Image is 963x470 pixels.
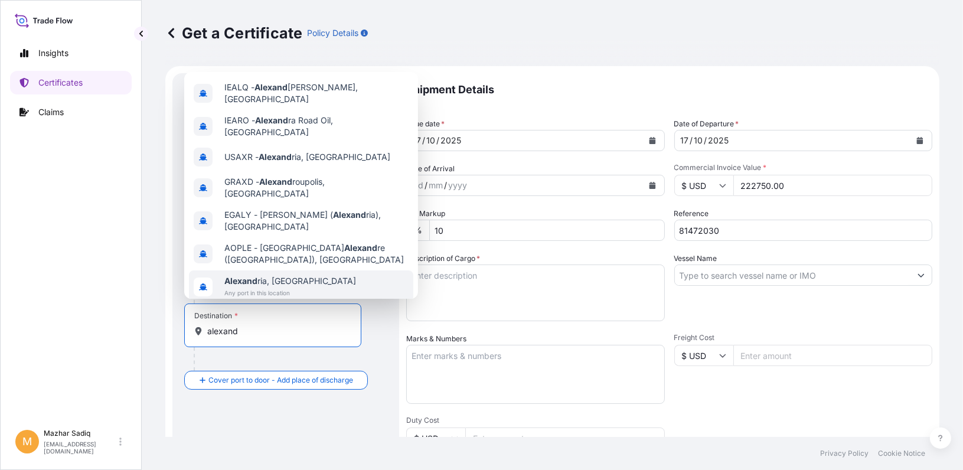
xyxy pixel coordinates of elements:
[406,208,445,220] label: CIF Markup
[707,133,730,148] div: year,
[406,253,480,265] label: Description of Cargo
[910,131,929,150] button: Calendar
[425,178,427,192] div: /
[406,333,466,345] label: Marks & Numbers
[44,429,117,438] p: Mazhar Sadiq
[910,265,932,286] button: Show suggestions
[675,265,911,286] input: Type to search vessel name or IMO
[224,287,356,299] span: Any port in this location
[422,133,425,148] div: /
[224,275,356,287] span: ria, [GEOGRAPHIC_DATA]
[224,242,409,266] span: AOPLE - [GEOGRAPHIC_DATA] re ([GEOGRAPHIC_DATA]), [GEOGRAPHIC_DATA]
[680,133,690,148] div: day,
[165,24,302,43] p: Get a Certificate
[674,333,933,342] span: Freight Cost
[224,81,409,105] span: IEALQ - [PERSON_NAME], [GEOGRAPHIC_DATA]
[878,449,925,458] p: Cookie Notice
[406,416,665,425] span: Duty Cost
[38,77,83,89] p: Certificates
[224,151,390,163] span: USAXR - ria, [GEOGRAPHIC_DATA]
[255,115,288,125] b: Alexand
[333,210,366,220] b: Alexand
[693,133,704,148] div: month,
[733,175,933,196] input: Enter amount
[224,276,257,286] b: Alexand
[406,163,455,175] span: Date of Arrival
[425,133,436,148] div: month,
[820,449,869,458] p: Privacy Policy
[259,177,292,187] b: Alexand
[184,72,418,299] div: Show suggestions
[643,176,662,195] button: Calendar
[224,115,409,138] span: IEARO - ra Road Oil, [GEOGRAPHIC_DATA]
[207,325,347,337] input: Destination
[38,106,64,118] p: Claims
[674,118,739,130] span: Date of Departure
[444,178,447,192] div: /
[224,209,409,233] span: EGALY - [PERSON_NAME] ( ria), [GEOGRAPHIC_DATA]
[704,133,707,148] div: /
[674,253,717,265] label: Vessel Name
[224,176,409,200] span: GRAXD - roupolis, [GEOGRAPHIC_DATA]
[674,220,933,241] input: Enter booking reference
[674,163,933,172] span: Commercial Invoice Value
[38,47,68,59] p: Insights
[22,436,32,448] span: M
[674,208,709,220] label: Reference
[194,311,238,321] div: Destination
[307,27,358,39] p: Policy Details
[259,152,292,162] b: Alexand
[690,133,693,148] div: /
[44,440,117,455] p: [EMAIL_ADDRESS][DOMAIN_NAME]
[429,220,665,241] input: Enter percentage between 0 and 10%
[406,118,445,130] span: Issue date
[643,131,662,150] button: Calendar
[733,345,933,366] input: Enter amount
[254,82,288,92] b: Alexand
[427,178,444,192] div: month,
[447,178,468,192] div: year,
[406,73,932,106] p: Shipment Details
[439,133,462,148] div: year,
[436,133,439,148] div: /
[344,243,377,253] b: Alexand
[208,374,353,386] span: Cover port to door - Add place of discharge
[465,427,665,449] input: Enter amount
